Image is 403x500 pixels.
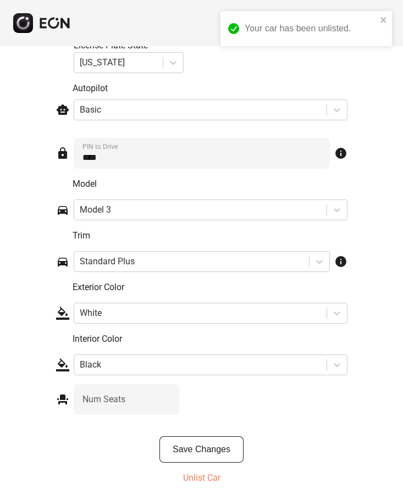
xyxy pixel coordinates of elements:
span: smart_toy [56,103,69,116]
span: directions_car [56,203,69,216]
p: Unlist Car [183,471,220,485]
label: Num Seats [82,393,125,406]
span: info [334,147,347,160]
p: Exterior Color [73,281,347,294]
span: info [334,255,347,268]
span: event_seat [56,393,69,406]
span: lock [56,147,69,160]
p: Trim [73,229,347,242]
span: directions_car [56,255,69,268]
div: Your car has been unlisted. [245,22,377,35]
p: Interior Color [73,332,347,346]
span: format_color_fill [56,358,69,371]
label: PIN to Drive [82,142,118,151]
button: close [380,15,388,24]
p: Model [73,177,347,191]
span: format_color_fill [56,307,69,320]
p: Autopilot [73,82,347,95]
button: Save Changes [159,436,244,463]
